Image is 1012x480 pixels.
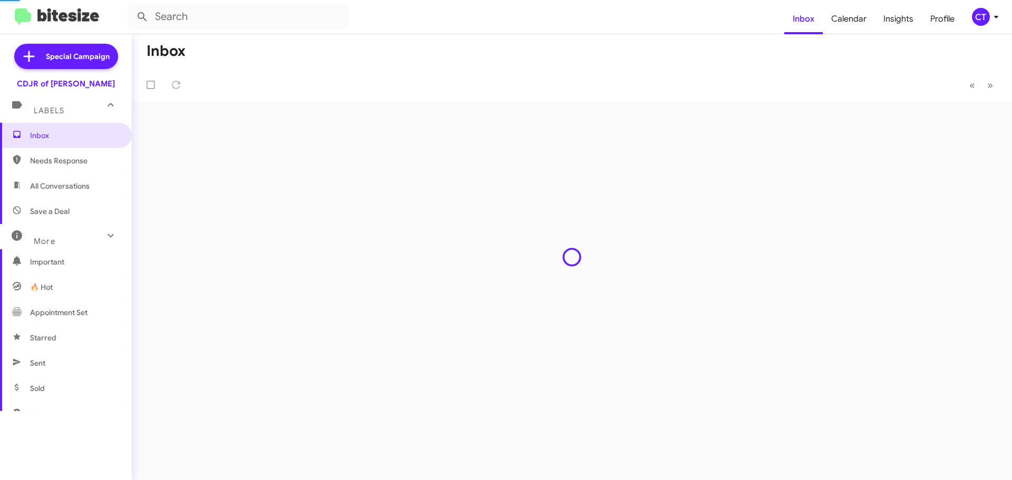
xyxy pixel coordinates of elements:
input: Search [128,4,349,30]
span: More [34,237,55,246]
div: CDJR of [PERSON_NAME] [17,79,115,89]
span: Special Campaign [46,51,110,62]
span: Important [30,257,120,267]
a: Inbox [784,4,823,34]
span: Appointment Set [30,307,87,318]
span: Sent [30,358,45,368]
span: Save a Deal [30,206,70,217]
button: Next [981,74,999,96]
nav: Page navigation example [964,74,999,96]
a: Calendar [823,4,875,34]
span: Inbox [30,130,120,141]
button: CT [963,8,1000,26]
span: « [969,79,975,92]
span: 🔥 Hot [30,282,53,292]
div: CT [972,8,990,26]
button: Previous [963,74,981,96]
span: Sold Responded [30,408,86,419]
span: Needs Response [30,155,120,166]
span: Labels [34,106,64,115]
a: Insights [875,4,922,34]
a: Special Campaign [14,44,118,69]
span: Starred [30,332,56,343]
span: » [987,79,993,92]
a: Profile [922,4,963,34]
span: Sold [30,383,45,394]
h1: Inbox [147,43,186,60]
span: All Conversations [30,181,90,191]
